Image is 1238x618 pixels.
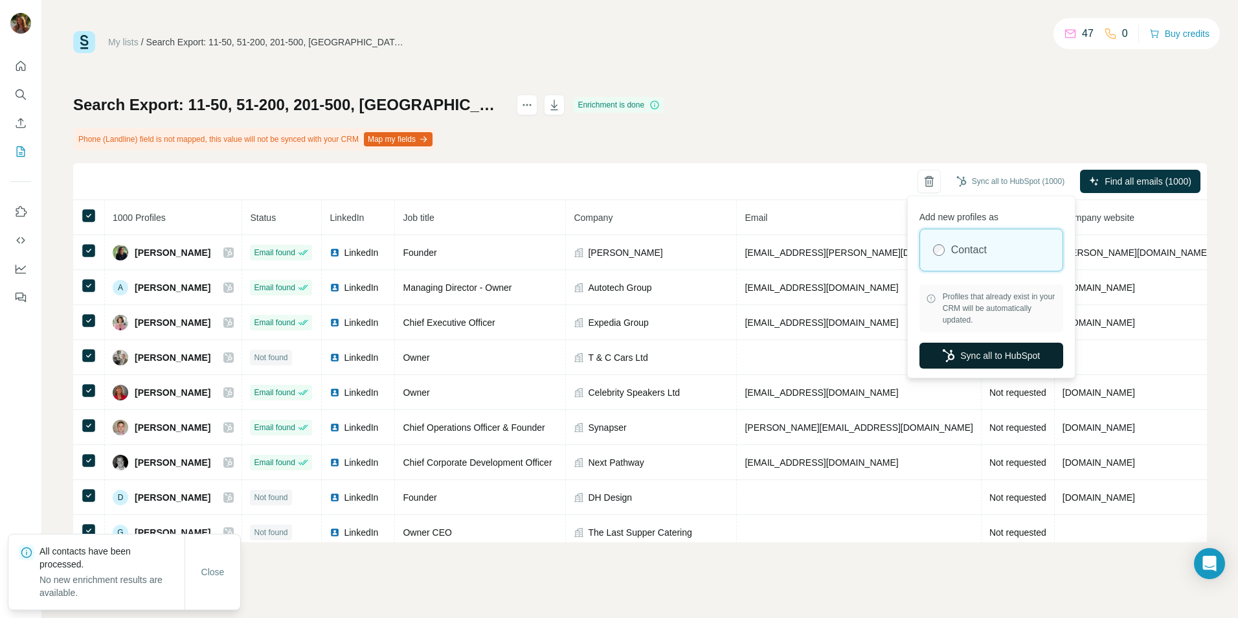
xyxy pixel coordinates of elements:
[254,457,295,468] span: Email found
[250,212,276,223] span: Status
[919,343,1063,369] button: Sync all to HubSpot
[403,492,436,503] span: Founder
[574,97,664,113] div: Enrichment is done
[989,387,1046,398] span: Not requested
[113,315,128,330] img: Avatar
[39,545,185,571] p: All contacts have been processed.
[588,456,644,469] span: Next Pathway
[135,316,210,329] span: [PERSON_NAME]
[344,351,378,364] span: LinkedIn
[588,351,647,364] span: T & C Cars Ltd
[330,457,340,468] img: LinkedIn logo
[73,31,95,53] img: Surfe Logo
[403,527,451,538] span: Owner CEO
[330,422,340,433] img: LinkedIn logo
[108,37,139,47] a: My lists
[1105,175,1191,188] span: Find all emails (1000)
[588,281,651,294] span: Autotech Group
[135,421,210,434] span: [PERSON_NAME]
[989,527,1046,538] span: Not requested
[113,350,128,365] img: Avatar
[254,387,295,398] span: Email found
[330,247,340,258] img: LinkedIn logo
[10,54,31,78] button: Quick start
[10,140,31,163] button: My lists
[588,526,692,539] span: The Last Supper Catering
[201,566,225,578] span: Close
[135,491,210,504] span: [PERSON_NAME]
[113,245,128,260] img: Avatar
[135,281,210,294] span: [PERSON_NAME]
[10,200,31,223] button: Use Surfe on LinkedIn
[344,456,378,469] span: LinkedIn
[330,212,364,223] span: LinkedIn
[113,385,128,400] img: Avatar
[1080,170,1200,193] button: Find all emails (1000)
[989,492,1046,503] span: Not requested
[10,13,31,34] img: Avatar
[113,212,166,223] span: 1000 Profiles
[574,212,613,223] span: Company
[254,247,295,258] span: Email found
[1063,492,1135,503] span: [DOMAIN_NAME]
[1122,26,1128,41] p: 0
[330,492,340,503] img: LinkedIn logo
[10,111,31,135] button: Enrich CSV
[403,422,545,433] span: Chief Operations Officer & Founder
[588,491,632,504] span: DH Design
[989,422,1046,433] span: Not requested
[745,282,898,293] span: [EMAIL_ADDRESS][DOMAIN_NAME]
[135,386,210,399] span: [PERSON_NAME]
[943,291,1057,326] span: Profiles that already exist in your CRM will be automatically updated.
[588,246,662,259] span: [PERSON_NAME]
[403,247,436,258] span: Founder
[1063,212,1134,223] span: Company website
[254,352,287,363] span: Not found
[135,246,210,259] span: [PERSON_NAME]
[947,172,1074,191] button: Sync all to HubSpot (1000)
[1063,317,1135,328] span: [DOMAIN_NAME]
[1063,422,1135,433] span: [DOMAIN_NAME]
[254,492,287,503] span: Not found
[745,212,767,223] span: Email
[403,457,552,468] span: Chief Corporate Development Officer
[10,83,31,106] button: Search
[951,242,987,258] label: Contact
[254,282,295,293] span: Email found
[1063,457,1135,468] span: [DOMAIN_NAME]
[364,132,433,146] button: Map my fields
[330,282,340,293] img: LinkedIn logo
[146,36,405,49] div: Search Export: 11-50, 51-200, 201-500, [GEOGRAPHIC_DATA], [GEOGRAPHIC_DATA], [GEOGRAPHIC_DATA], [...
[745,457,898,468] span: [EMAIL_ADDRESS][DOMAIN_NAME]
[10,229,31,252] button: Use Surfe API
[113,490,128,505] div: D
[588,386,680,399] span: Celebrity Speakers Ltd
[1063,282,1135,293] span: [DOMAIN_NAME]
[113,455,128,470] img: Avatar
[254,317,295,328] span: Email found
[1082,26,1094,41] p: 47
[989,457,1046,468] span: Not requested
[135,456,210,469] span: [PERSON_NAME]
[344,386,378,399] span: LinkedIn
[403,387,429,398] span: Owner
[344,421,378,434] span: LinkedIn
[745,247,973,258] span: [EMAIL_ADDRESS][PERSON_NAME][DOMAIN_NAME]
[192,560,234,584] button: Close
[344,491,378,504] span: LinkedIn
[403,352,429,363] span: Owner
[135,526,210,539] span: [PERSON_NAME]
[745,317,898,328] span: [EMAIL_ADDRESS][DOMAIN_NAME]
[113,280,128,295] div: A
[254,422,295,433] span: Email found
[141,36,144,49] li: /
[330,387,340,398] img: LinkedIn logo
[10,286,31,309] button: Feedback
[403,282,512,293] span: Managing Director - Owner
[330,527,340,538] img: LinkedIn logo
[1063,387,1135,398] span: [DOMAIN_NAME]
[10,257,31,280] button: Dashboard
[344,246,378,259] span: LinkedIn
[344,316,378,329] span: LinkedIn
[919,205,1063,223] p: Add new profiles as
